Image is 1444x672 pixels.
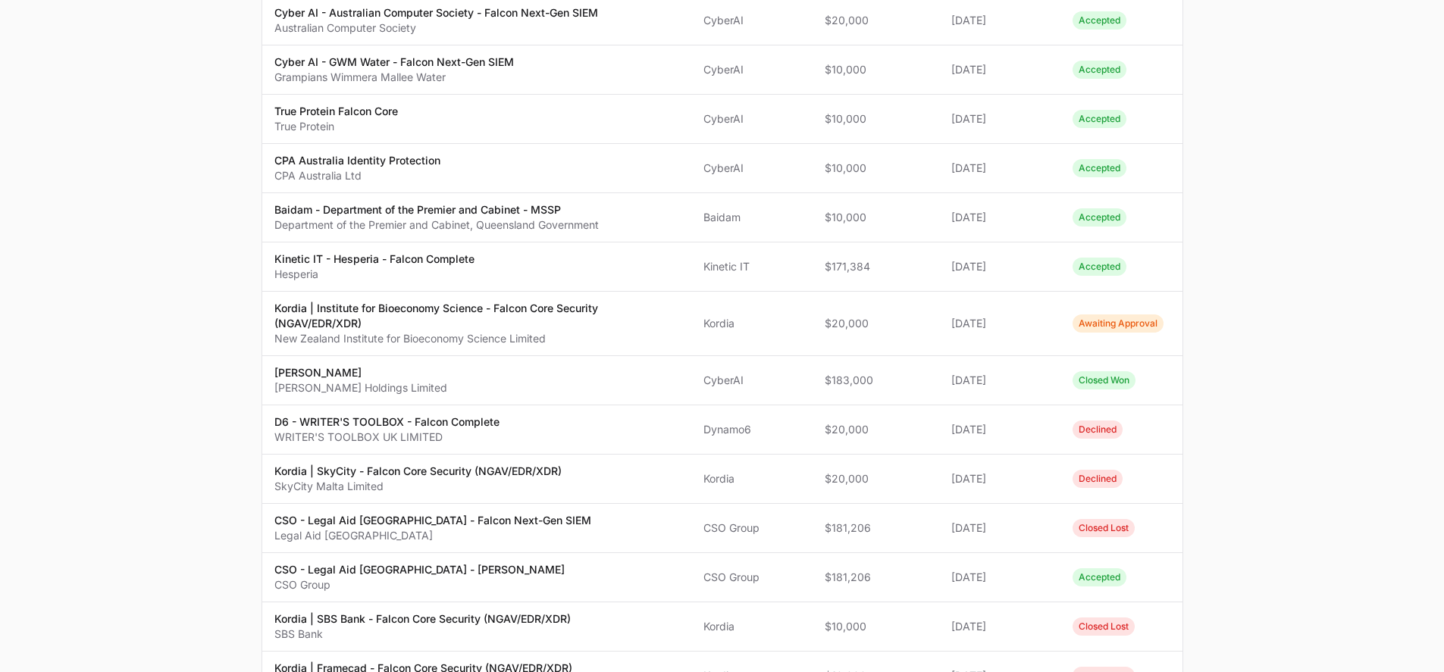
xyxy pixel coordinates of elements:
[703,619,800,634] span: Kordia
[951,161,1048,176] span: [DATE]
[703,520,800,536] span: CSO Group
[703,259,800,274] span: Kinetic IT
[703,422,800,437] span: Dynamo6
[825,520,927,536] span: $181,206
[825,373,927,388] span: $183,000
[951,62,1048,77] span: [DATE]
[951,259,1048,274] span: [DATE]
[274,562,565,577] p: CSO - Legal Aid [GEOGRAPHIC_DATA] - [PERSON_NAME]
[951,316,1048,331] span: [DATE]
[703,471,800,486] span: Kordia
[825,619,927,634] span: $10,000
[825,62,927,77] span: $10,000
[703,373,800,388] span: CyberAI
[274,414,500,430] p: D6 - WRITER'S TOOLBOX - Falcon Complete
[951,373,1048,388] span: [DATE]
[274,528,591,543] p: Legal Aid [GEOGRAPHIC_DATA]
[274,252,475,267] p: Kinetic IT - Hesperia - Falcon Complete
[703,570,800,585] span: CSO Group
[274,380,447,395] p: [PERSON_NAME] Holdings Limited
[951,210,1048,225] span: [DATE]
[274,5,598,20] p: Cyber AI - Australian Computer Society - Falcon Next-Gen SIEM
[951,570,1048,585] span: [DATE]
[274,365,447,380] p: [PERSON_NAME]
[703,13,800,28] span: CyberAI
[703,111,800,127] span: CyberAI
[274,119,398,134] p: True Protein
[274,20,598,36] p: Australian Computer Society
[274,513,591,528] p: CSO - Legal Aid [GEOGRAPHIC_DATA] - Falcon Next-Gen SIEM
[274,464,562,479] p: Kordia | SkyCity - Falcon Core Security (NGAV/EDR/XDR)
[274,301,680,331] p: Kordia | Institute for Bioeconomy Science - Falcon Core Security (NGAV/EDR/XDR)
[825,422,927,437] span: $20,000
[825,570,927,585] span: $181,206
[951,422,1048,437] span: [DATE]
[825,13,927,28] span: $20,000
[274,627,571,642] p: SBS Bank
[274,202,599,217] p: Baidam - Department of the Premier and Cabinet - MSSP
[825,111,927,127] span: $10,000
[703,210,800,225] span: Baidam
[951,111,1048,127] span: [DATE]
[825,210,927,225] span: $10,000
[274,479,562,494] p: SkyCity Malta Limited
[274,55,514,70] p: Cyber AI - GWM Water - Falcon Next-Gen SIEM
[951,619,1048,634] span: [DATE]
[274,70,514,85] p: Grampians Wimmera Mallee Water
[274,168,440,183] p: CPA Australia Ltd
[825,316,927,331] span: $20,000
[274,217,599,233] p: Department of the Premier and Cabinet, Queensland Government
[274,104,398,119] p: True Protein Falcon Core
[703,161,800,176] span: CyberAI
[274,611,571,627] p: Kordia | SBS Bank - Falcon Core Security (NGAV/EDR/XDR)
[951,13,1048,28] span: [DATE]
[951,520,1048,536] span: [DATE]
[274,153,440,168] p: CPA Australia Identity Protection
[703,62,800,77] span: CyberAI
[951,471,1048,486] span: [DATE]
[825,161,927,176] span: $10,000
[274,430,500,445] p: WRITER'S TOOLBOX UK LIMITED
[825,471,927,486] span: $20,000
[274,331,680,346] p: New Zealand Institute for Bioeconomy Science Limited
[274,267,475,282] p: Hesperia
[703,316,800,331] span: Kordia
[274,577,565,592] p: CSO Group
[825,259,927,274] span: $171,384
